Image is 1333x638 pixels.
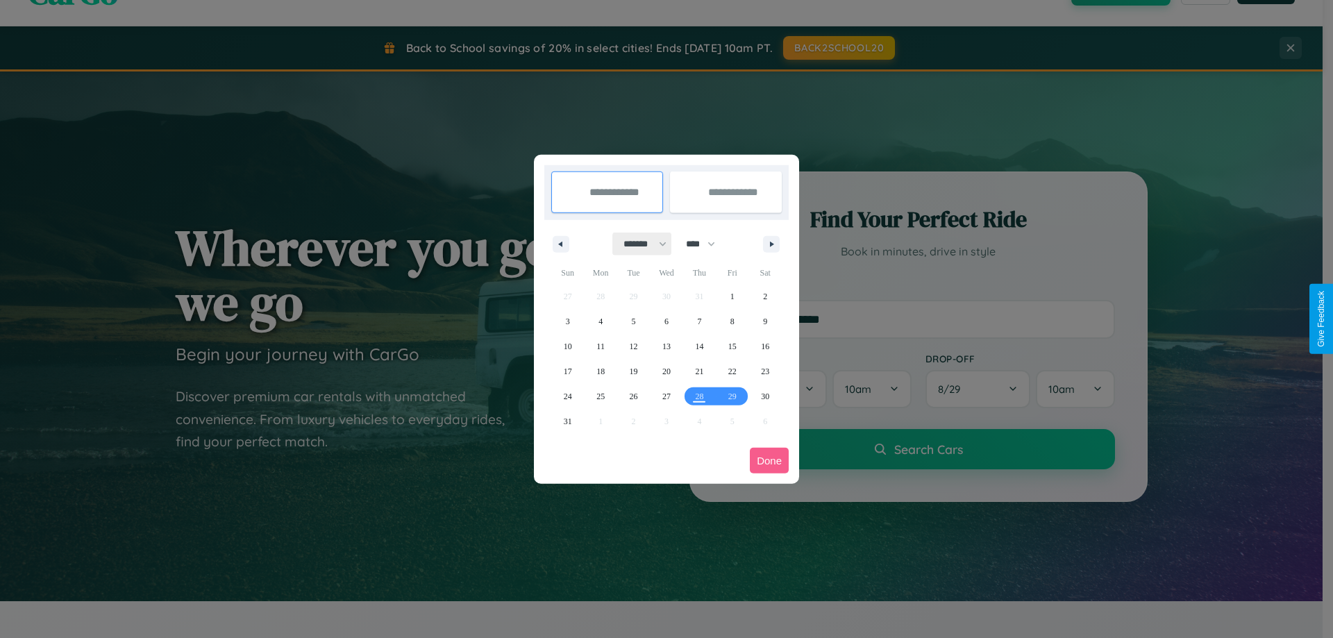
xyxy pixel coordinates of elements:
[584,359,617,384] button: 18
[564,409,572,434] span: 31
[551,409,584,434] button: 31
[630,334,638,359] span: 12
[551,359,584,384] button: 17
[617,359,650,384] button: 19
[683,334,716,359] button: 14
[650,384,682,409] button: 27
[596,334,605,359] span: 11
[564,334,572,359] span: 10
[763,284,767,309] span: 2
[584,309,617,334] button: 4
[716,384,748,409] button: 29
[630,384,638,409] span: 26
[664,309,669,334] span: 6
[749,309,782,334] button: 9
[761,384,769,409] span: 30
[695,384,703,409] span: 28
[763,309,767,334] span: 9
[716,334,748,359] button: 15
[749,359,782,384] button: 23
[750,448,789,473] button: Done
[730,309,735,334] span: 8
[749,262,782,284] span: Sat
[662,384,671,409] span: 27
[584,262,617,284] span: Mon
[596,359,605,384] span: 18
[564,359,572,384] span: 17
[697,309,701,334] span: 7
[630,359,638,384] span: 19
[749,384,782,409] button: 30
[596,384,605,409] span: 25
[598,309,603,334] span: 4
[551,262,584,284] span: Sun
[566,309,570,334] span: 3
[716,284,748,309] button: 1
[650,309,682,334] button: 6
[749,334,782,359] button: 16
[716,262,748,284] span: Fri
[617,334,650,359] button: 12
[749,284,782,309] button: 2
[728,334,737,359] span: 15
[761,334,769,359] span: 16
[650,334,682,359] button: 13
[617,384,650,409] button: 26
[683,309,716,334] button: 7
[695,359,703,384] span: 21
[584,334,617,359] button: 11
[683,262,716,284] span: Thu
[716,309,748,334] button: 8
[564,384,572,409] span: 24
[650,359,682,384] button: 20
[632,309,636,334] span: 5
[730,284,735,309] span: 1
[683,384,716,409] button: 28
[584,384,617,409] button: 25
[716,359,748,384] button: 22
[695,334,703,359] span: 14
[551,334,584,359] button: 10
[662,334,671,359] span: 13
[551,309,584,334] button: 3
[761,359,769,384] span: 23
[551,384,584,409] button: 24
[728,384,737,409] span: 29
[617,309,650,334] button: 5
[662,359,671,384] span: 20
[650,262,682,284] span: Wed
[683,359,716,384] button: 21
[617,262,650,284] span: Tue
[1316,291,1326,347] div: Give Feedback
[728,359,737,384] span: 22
